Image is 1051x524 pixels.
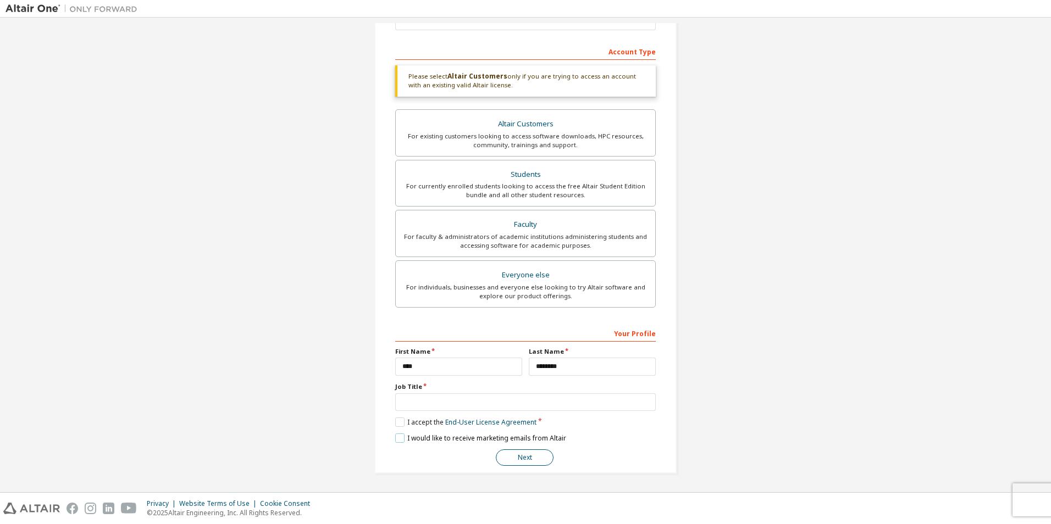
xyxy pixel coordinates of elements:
div: For currently enrolled students looking to access the free Altair Student Edition bundle and all ... [402,182,649,199]
img: facebook.svg [67,503,78,514]
div: Everyone else [402,267,649,283]
div: Students [402,167,649,182]
div: Please select only if you are trying to access an account with an existing valid Altair license. [395,65,656,97]
img: instagram.svg [85,503,96,514]
b: Altair Customers [447,71,507,81]
img: linkedin.svg [103,503,114,514]
div: Privacy [147,499,179,508]
img: youtube.svg [121,503,137,514]
div: For individuals, businesses and everyone else looking to try Altair software and explore our prod... [402,283,649,300]
div: Website Terms of Use [179,499,260,508]
p: © 2025 Altair Engineering, Inc. All Rights Reserved. [147,508,317,517]
div: Faculty [402,217,649,232]
a: End-User License Agreement [445,417,536,427]
div: Altair Customers [402,116,649,132]
img: altair_logo.svg [3,503,60,514]
div: Cookie Consent [260,499,317,508]
div: Account Type [395,42,656,60]
label: I accept the [395,417,536,427]
label: Last Name [529,347,656,356]
label: First Name [395,347,522,356]
img: Altair One [5,3,143,14]
button: Next [496,449,554,466]
label: Job Title [395,382,656,391]
label: I would like to receive marketing emails from Altair [395,433,566,443]
div: For faculty & administrators of academic institutions administering students and accessing softwa... [402,232,649,250]
div: Your Profile [395,324,656,342]
div: For existing customers looking to access software downloads, HPC resources, community, trainings ... [402,132,649,149]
